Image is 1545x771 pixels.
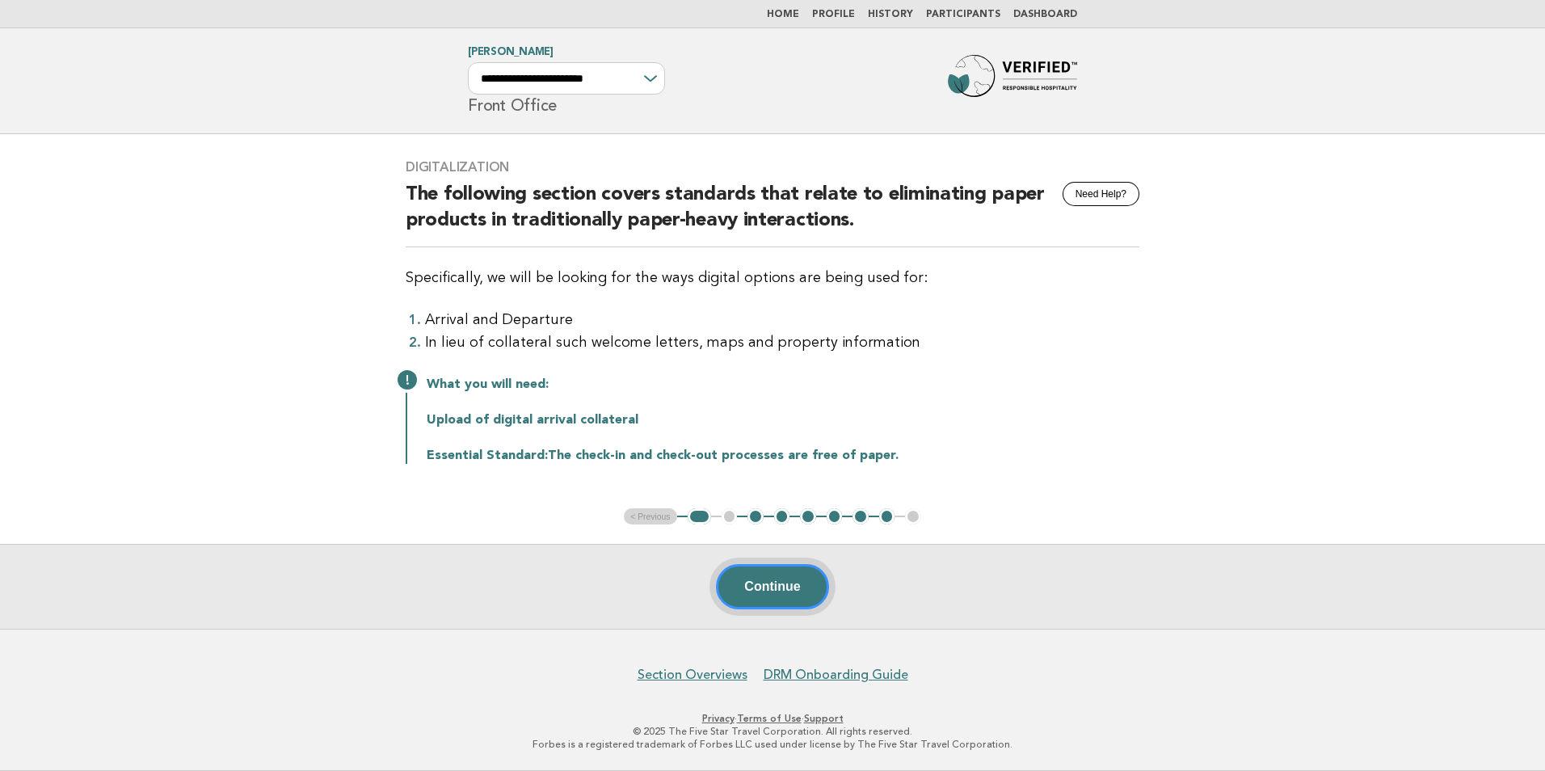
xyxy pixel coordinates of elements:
a: [PERSON_NAME] [468,47,554,57]
a: Home [767,10,799,19]
button: Need Help? [1063,182,1139,206]
a: History [868,10,913,19]
strong: Essential Standard: [427,449,548,462]
a: DRM Onboarding Guide [764,667,908,683]
li: In lieu of collateral such welcome letters, maps and property information [425,331,1139,354]
button: 7 [852,508,869,525]
p: Forbes is a registered trademark of Forbes LLC used under license by The Five Star Travel Corpora... [278,738,1267,751]
button: 5 [800,508,816,525]
h2: The following section covers standards that relate to eliminating paper products in traditionally... [406,182,1139,247]
p: The check-in and check-out processes are free of paper. [427,448,1139,464]
a: Section Overviews [638,667,747,683]
p: Upload of digital arrival collateral [427,412,1139,428]
p: · · [278,712,1267,725]
li: Arrival and Departure [425,309,1139,331]
a: Terms of Use [737,713,802,724]
button: Continue [716,564,828,609]
button: 1 [688,508,711,525]
button: 8 [879,508,895,525]
a: Profile [812,10,855,19]
strong: What you will need: [427,378,549,391]
img: Forbes Travel Guide [948,55,1077,107]
p: © 2025 The Five Star Travel Corporation. All rights reserved. [278,725,1267,738]
h3: Digitalization [406,159,1139,175]
a: Dashboard [1013,10,1077,19]
button: 3 [747,508,764,525]
a: Privacy [702,713,735,724]
p: Specifically, we will be looking for the ways digital options are being used for: [406,267,1139,289]
h1: Front Office [468,48,665,114]
a: Participants [926,10,1000,19]
button: 6 [827,508,843,525]
button: 4 [774,508,790,525]
a: Support [804,713,844,724]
